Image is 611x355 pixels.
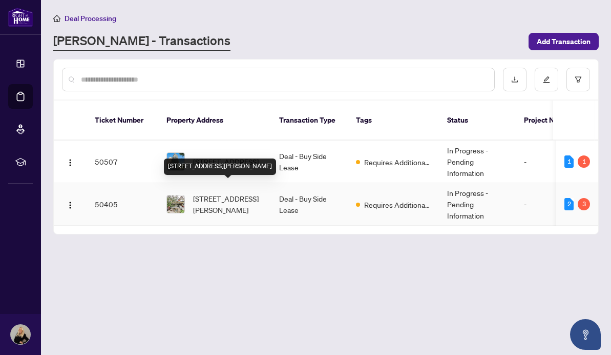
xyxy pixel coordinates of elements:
button: download [503,68,526,91]
td: In Progress - Pending Information [439,141,516,183]
td: - [516,183,577,226]
th: Tags [348,101,439,141]
th: Project Name [516,101,577,141]
div: 1 [578,155,590,168]
button: edit [535,68,558,91]
td: Deal - Buy Side Lease [271,141,348,183]
span: [STREET_ADDRESS][PERSON_NAME] [193,193,263,215]
span: filter [575,76,582,83]
div: 3 [578,198,590,210]
th: Property Address [158,101,271,141]
button: Logo [62,196,78,212]
img: thumbnail-img [167,153,184,170]
td: 50507 [87,141,158,183]
img: Profile Icon [11,325,30,344]
span: Requires Additional Docs [364,199,431,210]
span: Add Transaction [537,33,591,50]
span: Deal Processing [65,14,116,23]
span: home [53,15,60,22]
div: 2 [564,198,574,210]
td: In Progress - Pending Information [439,183,516,226]
img: logo [8,8,33,27]
button: Add Transaction [529,33,599,50]
img: Logo [66,159,74,167]
th: Transaction Type [271,101,348,141]
td: - [516,141,577,183]
span: Requires Additional Docs [364,156,431,168]
span: [STREET_ADDRESS] [193,156,259,167]
span: download [511,76,518,83]
a: [PERSON_NAME] - Transactions [53,32,230,51]
div: [STREET_ADDRESS][PERSON_NAME] [164,159,276,175]
td: 50405 [87,183,158,226]
th: Status [439,101,516,141]
button: Open asap [570,319,601,350]
div: 1 [564,155,574,168]
button: Logo [62,153,78,170]
button: filter [566,68,590,91]
th: Ticket Number [87,101,158,141]
img: Logo [66,201,74,209]
td: Deal - Buy Side Lease [271,183,348,226]
img: thumbnail-img [167,195,184,213]
span: edit [543,76,550,83]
